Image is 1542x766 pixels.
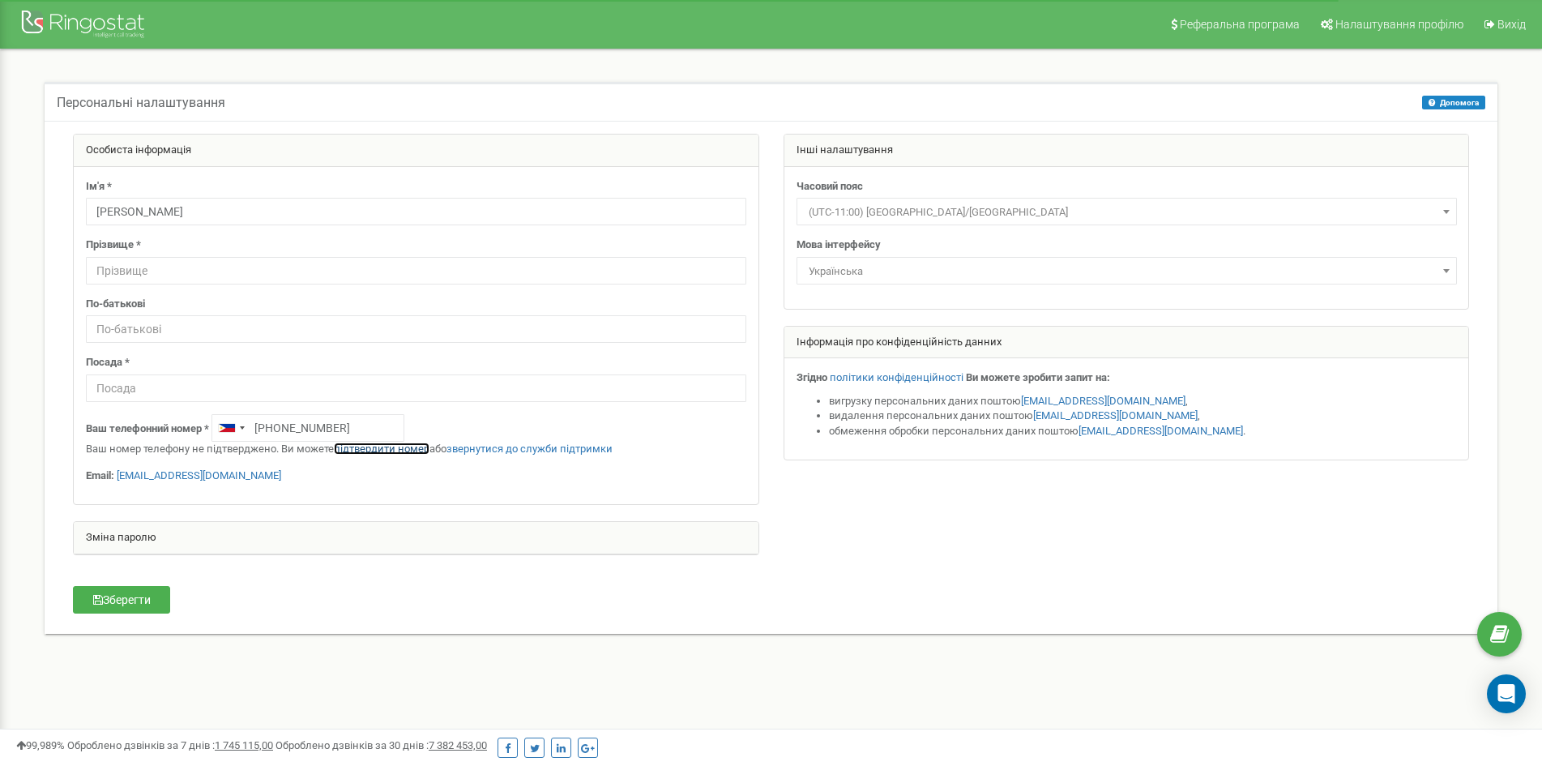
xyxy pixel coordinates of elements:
[276,739,487,751] span: Оброблено дзвінків за 30 днів :
[86,297,145,312] label: По-батькові
[446,443,613,455] a: звернутися до служби підтримки
[86,198,746,225] input: Ім'я
[67,739,273,751] span: Оброблено дзвінків за 7 днів :
[829,424,1457,439] li: обмеження обробки персональних даних поштою .
[829,409,1457,424] li: видалення персональних даних поштою ,
[429,739,487,751] u: 7 382 453,00
[802,201,1451,224] span: (UTC-11:00) Pacific/Midway
[212,415,250,441] div: Telephone country code
[797,371,827,383] strong: Згідно
[1422,96,1485,109] button: Допомога
[1180,18,1300,31] span: Реферальна програма
[797,179,863,195] label: Часовий пояс
[334,443,429,455] a: підтвердити номер
[797,198,1457,225] span: (UTC-11:00) Pacific/Midway
[829,394,1457,409] li: вигрузку персональних даних поштою ,
[73,586,170,614] button: Зберегти
[86,315,746,343] input: По-батькові
[802,260,1451,283] span: Українська
[86,179,112,195] label: Ім'я *
[784,135,1469,167] div: Інші налаштування
[1033,409,1198,422] a: [EMAIL_ADDRESS][DOMAIN_NAME]
[1079,425,1243,437] a: [EMAIL_ADDRESS][DOMAIN_NAME]
[797,257,1457,285] span: Українська
[1487,674,1526,713] div: Open Intercom Messenger
[74,522,758,554] div: Зміна паролю
[1497,18,1526,31] span: Вихід
[86,355,130,370] label: Посада *
[74,135,758,167] div: Особиста інформація
[830,371,963,383] a: політики конфіденційності
[784,327,1469,359] div: Інформація про конфіденційність данних
[16,739,65,751] span: 99,989%
[86,422,209,437] label: Ваш телефонний номер *
[86,469,114,481] strong: Email:
[57,96,225,110] h5: Персональні налаштування
[86,374,746,402] input: Посада
[966,371,1110,383] strong: Ви можете зробити запит на:
[86,442,746,457] p: Ваш номер телефону не підтверджено. Ви можете або
[1335,18,1463,31] span: Налаштування профілю
[1021,395,1185,407] a: [EMAIL_ADDRESS][DOMAIN_NAME]
[117,469,281,481] a: [EMAIL_ADDRESS][DOMAIN_NAME]
[215,739,273,751] u: 1 745 115,00
[797,238,881,253] label: Мова інтерфейсу
[86,257,746,285] input: Прізвище
[86,238,141,253] label: Прізвище *
[211,414,404,442] input: +1-800-555-55-55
